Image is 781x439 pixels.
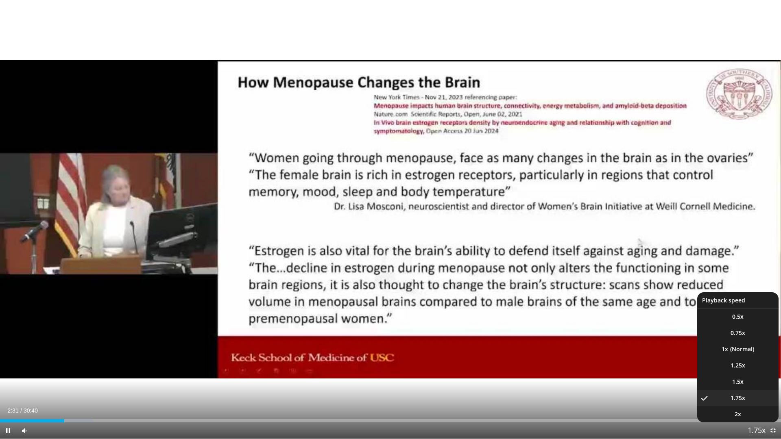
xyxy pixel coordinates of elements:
span: 1.25x [731,361,745,369]
button: Exit Fullscreen [765,422,781,439]
button: Playback Rate [748,422,765,439]
span: 1.75x [731,394,745,402]
button: Mute [16,422,33,439]
span: 0.5x [732,313,744,321]
span: 2x [735,410,741,418]
span: 0.75x [731,329,745,337]
span: 1x [722,345,728,353]
span: 30:40 [24,407,38,414]
span: 1.5x [732,378,744,386]
span: / [20,407,22,414]
span: 2:31 [7,407,18,414]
